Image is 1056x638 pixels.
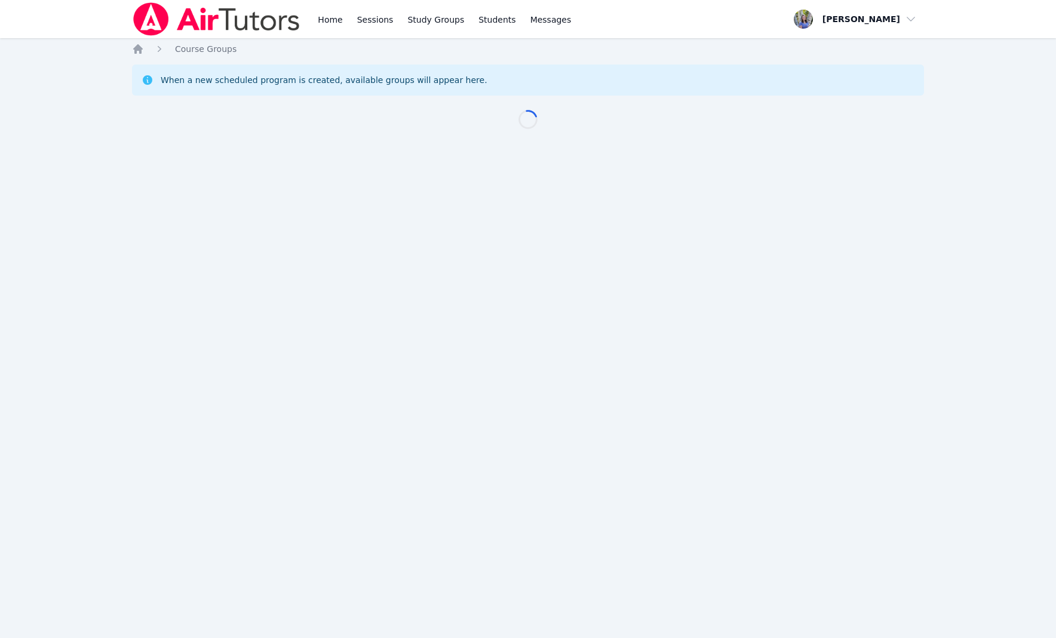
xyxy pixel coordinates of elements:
a: Course Groups [175,43,237,55]
div: When a new scheduled program is created, available groups will appear here. [161,74,487,86]
span: Messages [530,14,572,26]
img: Air Tutors [132,2,301,36]
nav: Breadcrumb [132,43,924,55]
span: Course Groups [175,44,237,54]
